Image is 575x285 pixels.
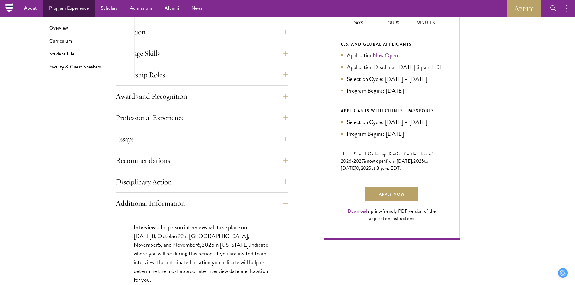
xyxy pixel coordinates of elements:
li: Program Begins: [DATE] [341,86,443,95]
span: 29 [177,232,184,240]
li: Selection Cycle: [DATE] – [DATE] [341,74,443,83]
span: 8 [152,232,155,240]
span: , and November [161,240,197,249]
a: Faculty & Guest Speakers [49,63,101,70]
span: 0 [356,165,359,172]
span: 20 [202,240,208,249]
a: Download [348,207,368,215]
a: Overview [49,24,68,31]
span: 202 [413,157,421,165]
li: Application Deadline: [DATE] 3 p.m. EDT [341,63,443,71]
button: Awards and Recognition [116,89,288,103]
a: Curriculum [49,37,72,44]
a: Now Open [373,51,398,60]
span: , [200,240,201,249]
span: , October [155,232,177,240]
span: , [359,165,360,172]
span: from [DATE], [386,157,413,165]
span: 5 [369,165,371,172]
span: at 3 p.m. EDT. [372,165,401,172]
span: 5 [421,157,424,165]
span: The U.S. and Global application for the class of 202 [341,150,433,165]
button: Leadership Roles [116,68,288,82]
span: now open [367,157,386,164]
span: 25 [208,240,214,249]
span: 202 [361,165,369,172]
p: Days [341,20,375,26]
span: to [DATE] [341,157,428,172]
div: U.S. and Global Applicants [341,40,443,48]
span: 6 [197,240,200,249]
button: Professional Experience [116,110,288,125]
span: in [GEOGRAPHIC_DATA], November [134,232,249,249]
p: Hours [375,20,409,26]
button: Language Skills [116,46,288,61]
p: Minutes [409,20,443,26]
li: Selection Cycle: [DATE] – [DATE] [341,118,443,126]
li: Program Begins: [DATE] [341,129,443,138]
span: in [US_STATE]. [214,240,250,249]
p: : Indicate where you will be during this period. If you are invited to an interview, the anticipa... [134,223,270,284]
a: Student Life [49,50,74,57]
span: In-person interviews will take place on [DATE] [134,223,247,240]
span: 6 [349,157,351,165]
button: Essays [116,132,288,146]
a: Apply Now [365,187,418,201]
button: Additional Information [116,196,288,211]
div: a print-friendly PDF version of the application instructions [341,207,443,222]
button: Disciplinary Action [116,175,288,189]
span: is [364,157,367,165]
button: Education [116,25,288,39]
strong: Interviews: [134,223,159,231]
li: Application [341,51,443,60]
span: 7 [362,157,364,165]
span: -202 [352,157,362,165]
button: Recommendations [116,153,288,168]
span: 5 [158,240,161,249]
div: APPLICANTS WITH CHINESE PASSPORTS [341,107,443,115]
